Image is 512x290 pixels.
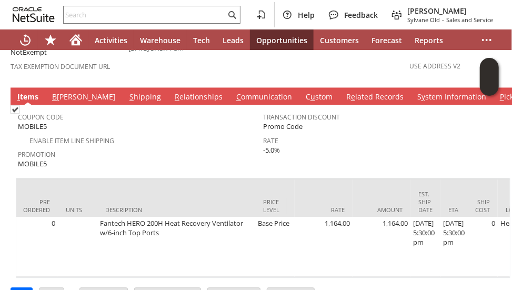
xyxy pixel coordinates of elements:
[263,136,278,145] a: Rate
[129,92,134,102] span: S
[418,190,433,214] div: Est. Ship Date
[19,34,32,46] svg: Recent Records
[234,92,295,103] a: Communication
[216,29,250,51] a: Leads
[193,35,210,45] span: Tech
[13,29,38,51] a: Recent Records
[18,113,64,122] a: Coupon Code
[421,92,425,102] span: y
[440,217,467,277] td: [DATE] 5:30:00 pm
[467,217,498,277] td: 0
[69,34,82,46] svg: Home
[500,92,504,102] span: P
[263,122,303,132] span: Promo Code
[298,10,315,20] span: Help
[255,217,295,277] td: Base Price
[18,150,55,159] a: Promotion
[95,35,127,45] span: Activities
[223,35,244,45] span: Leads
[263,198,287,214] div: Price Level
[442,16,444,24] span: -
[480,77,499,96] span: Oracle Guided Learning Widget. To move around, please hold and drag
[97,217,255,277] td: Fantech HERO 200H Heat Recovery Ventilator w/6-inch Top Ports
[353,217,410,277] td: 1,164.00
[415,35,443,45] span: Reports
[408,29,449,51] a: Reports
[52,92,57,102] span: B
[15,92,41,103] a: Items
[38,29,63,51] div: Shortcuts
[49,92,118,103] a: B[PERSON_NAME]
[474,29,499,51] div: More menus
[475,198,490,214] div: Ship Cost
[44,34,57,46] svg: Shortcuts
[372,35,402,45] span: Forecast
[407,6,493,16] span: [PERSON_NAME]
[88,29,134,51] a: Activities
[66,206,89,214] div: Units
[351,92,355,102] span: e
[29,136,114,145] a: Enable Item Line Shipping
[410,217,440,277] td: [DATE] 5:30:00 pm
[17,92,20,102] span: I
[226,8,238,21] svg: Search
[63,29,88,51] a: Home
[18,159,47,169] span: MOBILE5
[303,92,335,103] a: Custom
[446,16,493,24] span: Sales and Service
[127,92,164,103] a: Shipping
[250,29,314,51] a: Opportunities
[480,58,499,96] iframe: Click here to launch Oracle Guided Learning Help Panel
[320,35,359,45] span: Customers
[263,145,280,155] span: -5.0%
[263,113,340,122] a: Transaction Discount
[310,92,315,102] span: u
[360,206,403,214] div: Amount
[172,92,225,103] a: Relationships
[344,10,378,20] span: Feedback
[140,35,180,45] span: Warehouse
[448,206,459,214] div: ETA
[134,29,187,51] a: Warehouse
[15,217,58,277] td: 0
[23,198,50,214] div: Pre Ordered
[410,62,461,71] a: Use Address V2
[236,92,241,102] span: C
[314,29,365,51] a: Customers
[415,92,489,103] a: System Information
[11,47,47,57] span: NotExempt
[11,105,19,114] img: Checked
[303,206,345,214] div: Rate
[187,29,216,51] a: Tech
[18,122,47,132] span: MOBILE5
[11,62,110,71] a: Tax Exemption Document URL
[256,35,307,45] span: Opportunities
[344,92,406,103] a: Related Records
[13,7,55,22] svg: logo
[407,16,440,24] span: Sylvane Old
[64,8,226,21] input: Search
[295,217,353,277] td: 1,164.00
[365,29,408,51] a: Forecast
[175,92,179,102] span: R
[105,206,247,214] div: Description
